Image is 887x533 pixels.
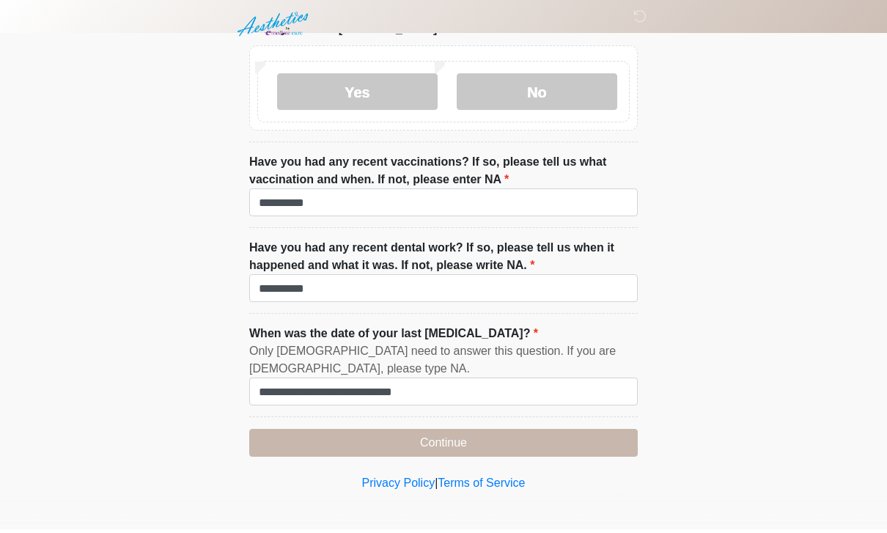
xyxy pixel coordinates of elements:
a: | [435,480,438,493]
img: Aesthetics by Emediate Cure Logo [235,11,314,45]
button: Continue [249,433,638,460]
a: Terms of Service [438,480,525,493]
label: Yes [277,77,438,114]
label: No [457,77,617,114]
label: When was the date of your last [MEDICAL_DATA]? [249,328,538,346]
label: Have you had any recent dental work? If so, please tell us when it happened and what it was. If n... [249,243,638,278]
div: Only [DEMOGRAPHIC_DATA] need to answer this question. If you are [DEMOGRAPHIC_DATA], please type NA. [249,346,638,381]
a: Privacy Policy [362,480,435,493]
label: Have you had any recent vaccinations? If so, please tell us what vaccination and when. If not, pl... [249,157,638,192]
